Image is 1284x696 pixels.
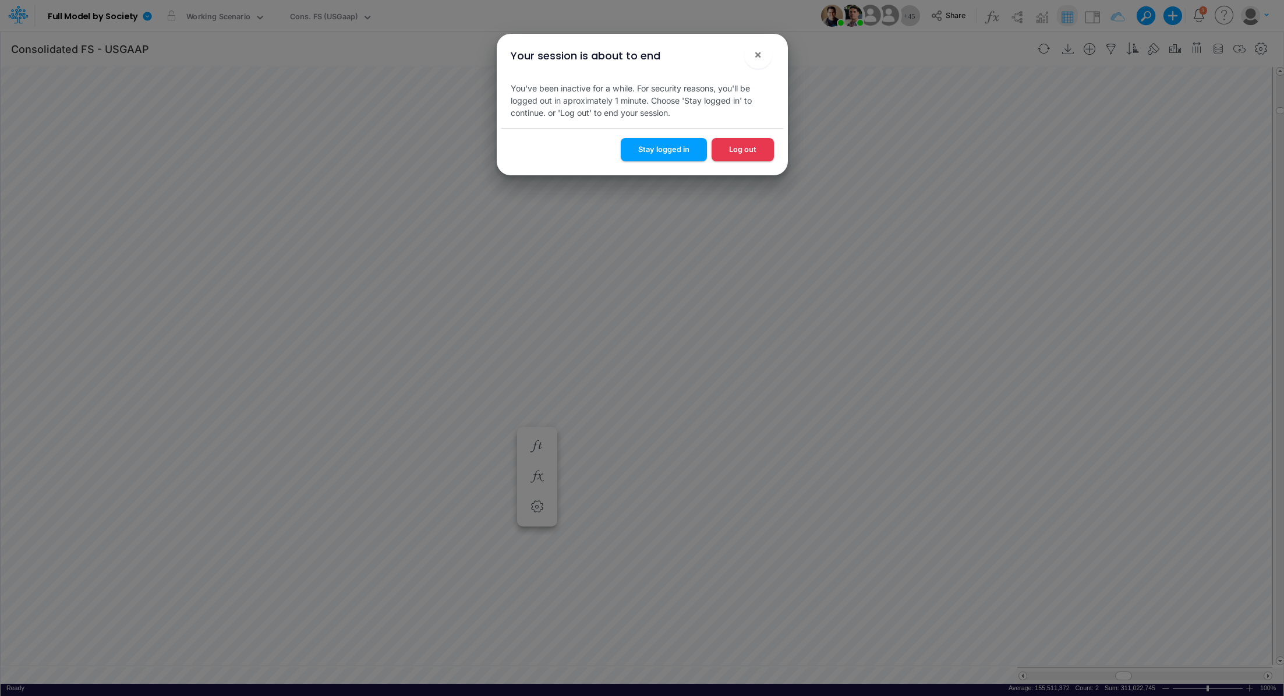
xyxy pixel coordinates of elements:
[712,138,774,161] button: Log out
[511,48,660,63] div: Your session is about to end
[744,41,772,69] button: Close
[621,138,707,161] button: Stay logged in
[501,73,783,128] div: You've been inactive for a while. For security reasons, you'll be logged out in aproximately 1 mi...
[754,47,762,61] span: ×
